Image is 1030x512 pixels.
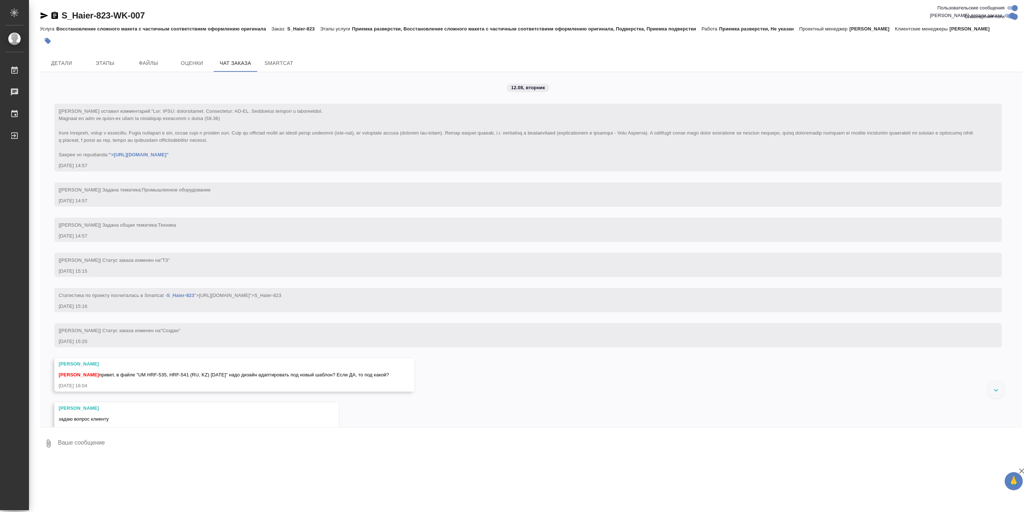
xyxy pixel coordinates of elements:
[272,26,287,32] p: Заказ:
[59,360,389,368] div: [PERSON_NAME]
[59,293,281,298] span: Cтатистика по проекту посчиталась в Smartcat - ">[URL][DOMAIN_NAME]">S_Haier-823
[218,59,253,68] span: Чат заказа
[59,257,170,263] span: [[PERSON_NAME]] Статус заказа изменен на
[511,84,545,91] p: 12.08, вторник
[59,328,180,333] span: [[PERSON_NAME]] Статус заказа изменен на
[59,197,976,205] div: [DATE] 14:57
[261,59,296,68] span: SmartCat
[59,187,211,193] span: [[PERSON_NAME]] Задана тематика:
[44,59,79,68] span: Детали
[895,26,950,32] p: Клиентские менеджеры
[160,257,170,263] span: "ТЗ"
[160,328,180,333] span: "Создан"
[59,405,313,412] div: [PERSON_NAME]
[59,372,99,377] span: [PERSON_NAME]
[167,293,194,298] a: S_Haier-823
[320,26,352,32] p: Этапы услуги
[56,26,271,32] p: Восстановление сложного макета с частичным соответствием оформлению оригинала
[59,108,974,157] span: "Lor: IPSU: dolorsitamet. Consectetur: AD-EL. Seddoeius tempori u laboreetdol. Magnaal en adm ve ...
[142,187,211,193] span: Промышленное оборудование
[702,26,719,32] p: Работа
[40,26,56,32] p: Услуга
[59,372,389,377] span: привет, в файле "UM HRF-535, HRF-541 (RU, KZ) [DATE]" надо дизайн адаптировать под новый шаблон? ...
[937,4,1005,12] span: Пользовательские сообщения
[59,232,976,240] div: [DATE] 14:57
[88,59,122,68] span: Этапы
[59,222,176,228] span: [[PERSON_NAME]] Задана общая тематика:
[131,59,166,68] span: Файлы
[62,11,145,20] a: S_Haier-823-WK-007
[50,11,59,20] button: Скопировать ссылку
[849,26,895,32] p: [PERSON_NAME]
[719,26,799,32] p: Приемка разверстки, Не указан
[1005,472,1023,490] button: 🙏
[930,12,1002,19] span: [PERSON_NAME] детали заказа
[158,222,176,228] span: Техника
[59,162,976,169] div: [DATE] 14:57
[59,303,976,310] div: [DATE] 15:16
[352,26,702,32] p: Приемка разверстки, Восстановление сложного макета с частичным соответствием оформлению оригинала...
[59,268,976,275] div: [DATE] 15:15
[40,11,49,20] button: Скопировать ссылку для ЯМессенджера
[950,26,995,32] p: [PERSON_NAME]
[287,26,320,32] p: S_Haier-823
[59,338,976,345] div: [DATE] 15:20
[59,426,313,434] div: [DATE] 16:06
[175,59,209,68] span: Оценки
[59,108,974,157] span: [[PERSON_NAME] оставил комментарий:
[799,26,849,32] p: Проектный менеджер
[109,152,169,157] a: ">[URL][DOMAIN_NAME]"
[964,13,1005,20] span: Оповещения-логи
[59,382,389,389] div: [DATE] 16:04
[1008,474,1020,489] span: 🙏
[59,416,109,422] span: задаю вопрос клиенту
[40,33,56,49] button: Добавить тэг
